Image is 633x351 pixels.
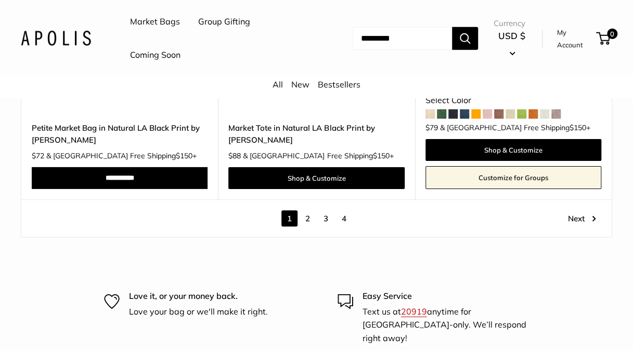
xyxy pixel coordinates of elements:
[198,14,250,30] a: Group Gifting
[21,31,91,46] img: Apolis
[243,152,393,159] span: & [GEOGRAPHIC_DATA] Free Shipping +
[425,139,601,161] a: Shop & Customize
[291,79,309,90] a: New
[318,79,360,90] a: Bestsellers
[273,79,283,90] a: All
[440,124,590,131] span: & [GEOGRAPHIC_DATA] Free Shipping +
[425,123,438,132] span: $79
[493,16,529,31] span: Currency
[597,32,610,45] a: 0
[8,311,111,343] iframe: Sign Up via Text for Offers
[336,210,352,227] a: 4
[129,305,268,319] p: Love your bag or we'll make it right.
[568,210,596,227] a: Next
[493,28,529,61] button: USD $
[281,210,298,227] span: 1
[425,93,601,108] div: Select Color
[363,305,529,345] p: Text us at anytime for [GEOGRAPHIC_DATA]-only. We’ll respond right away!
[46,152,197,159] span: & [GEOGRAPHIC_DATA] Free Shipping +
[372,151,389,160] span: $150
[32,151,44,160] span: $72
[570,123,586,132] span: $150
[557,26,592,52] a: My Account
[228,122,404,146] a: Market Tote in Natural LA Black Print by [PERSON_NAME]
[353,27,452,50] input: Search...
[176,151,192,160] span: $150
[228,167,404,189] a: Shop & Customize
[425,166,601,189] a: Customize for Groups
[363,290,529,303] p: Easy Service
[228,151,241,160] span: $88
[32,122,208,146] a: Petite Market Bag in Natural LA Black Print by [PERSON_NAME]
[130,47,180,63] a: Coming Soon
[129,290,268,303] p: Love it, or your money back.
[498,30,525,41] span: USD $
[452,27,478,50] button: Search
[401,306,427,317] a: 20919
[607,29,617,39] span: 0
[300,210,316,227] a: 2
[318,210,334,227] a: 3
[130,14,180,30] a: Market Bags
